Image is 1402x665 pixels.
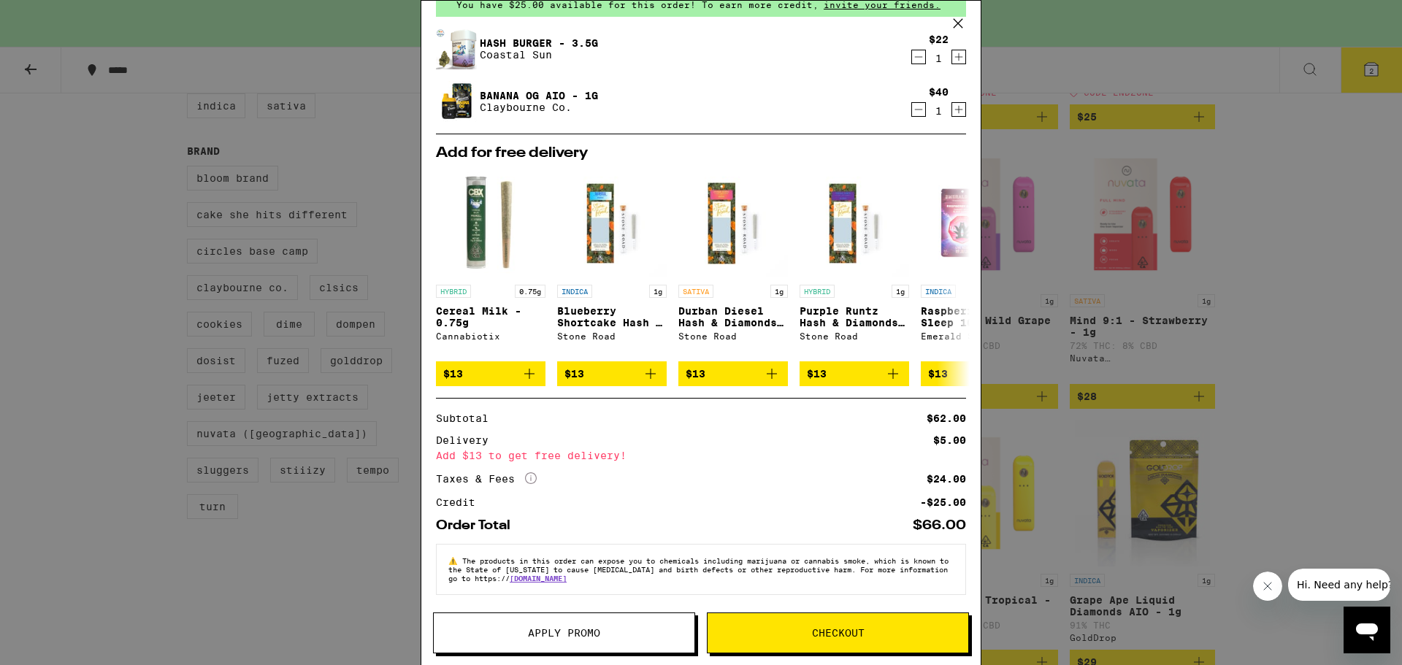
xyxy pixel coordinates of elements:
p: 1g [649,285,667,298]
div: Stone Road [800,331,909,341]
button: Apply Promo [433,612,695,653]
button: Decrement [911,102,926,117]
p: Claybourne Co. [480,101,598,113]
p: Raspberry Dream Sleep 10:2:2 Gummies [921,305,1030,328]
img: Hash Burger - 3.5g [436,28,477,69]
button: Decrement [911,50,926,64]
span: $13 [686,368,705,380]
span: $13 [807,368,827,380]
a: Open page for Cereal Milk - 0.75g from Cannabiotix [436,168,545,361]
h2: Add for free delivery [436,146,966,161]
p: Coastal Sun [480,49,598,61]
button: Add to bag [557,361,667,386]
div: Delivery [436,435,499,445]
a: Hash Burger - 3.5g [480,37,598,49]
div: Credit [436,497,486,507]
a: Open page for Raspberry Dream Sleep 10:2:2 Gummies from Emerald Sky [921,168,1030,361]
div: Cannabiotix [436,331,545,341]
p: INDICA [557,285,592,298]
button: Add to bag [800,361,909,386]
a: Banana OG AIO - 1g [480,90,598,101]
img: Cannabiotix - Cereal Milk - 0.75g [436,168,545,277]
a: Open page for Durban Diesel Hash & Diamonds Infused - 1g from Stone Road [678,168,788,361]
div: $62.00 [927,413,966,423]
iframe: Message from company [1288,569,1390,601]
div: $66.00 [913,519,966,532]
p: INDICA [921,285,956,298]
span: $13 [928,368,948,380]
img: Stone Road - Blueberry Shortcake Hash & Diamond Infused - 1g [557,168,667,277]
img: Stone Road - Durban Diesel Hash & Diamonds Infused - 1g [678,168,788,277]
span: $13 [564,368,584,380]
div: 1 [929,105,949,117]
button: Increment [951,102,966,117]
div: $24.00 [927,474,966,484]
p: 1g [770,285,788,298]
div: -$25.00 [920,497,966,507]
div: Taxes & Fees [436,472,537,485]
a: [DOMAIN_NAME] [510,574,567,583]
a: Open page for Purple Runtz Hash & Diamonds Infused - 1g from Stone Road [800,168,909,361]
button: Checkout [707,612,969,653]
img: Emerald Sky - Raspberry Dream Sleep 10:2:2 Gummies [921,168,1030,277]
p: HYBRID [800,285,835,298]
p: 0.75g [515,285,545,298]
span: $13 [443,368,463,380]
p: Purple Runtz Hash & Diamonds Infused - 1g [800,305,909,328]
span: ⚠️ [448,556,462,565]
iframe: Close message [1253,572,1282,601]
button: Add to bag [678,361,788,386]
div: $40 [929,86,949,98]
p: Cereal Milk - 0.75g [436,305,545,328]
div: Subtotal [436,413,499,423]
div: 1 [929,53,949,64]
div: Add $13 to get free delivery! [436,450,966,461]
img: Stone Road - Purple Runtz Hash & Diamonds Infused - 1g [800,168,909,277]
div: Order Total [436,519,521,532]
button: Add to bag [436,361,545,386]
div: Stone Road [678,331,788,341]
div: Stone Road [557,331,667,341]
div: $22 [929,34,949,45]
div: $5.00 [933,435,966,445]
span: Hi. Need any help? [9,10,105,22]
p: Blueberry Shortcake Hash & Diamond Infused - 1g [557,305,667,328]
button: Add to bag [921,361,1030,386]
a: Open page for Blueberry Shortcake Hash & Diamond Infused - 1g from Stone Road [557,168,667,361]
p: SATIVA [678,285,713,298]
img: Banana OG AIO - 1g [436,81,477,122]
p: 1g [892,285,909,298]
button: Increment [951,50,966,64]
p: Durban Diesel Hash & Diamonds Infused - 1g [678,305,788,328]
div: Emerald Sky [921,331,1030,341]
span: Checkout [812,628,865,638]
span: Apply Promo [528,628,600,638]
span: The products in this order can expose you to chemicals including marijuana or cannabis smoke, whi... [448,556,949,583]
iframe: Button to launch messaging window [1344,607,1390,653]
